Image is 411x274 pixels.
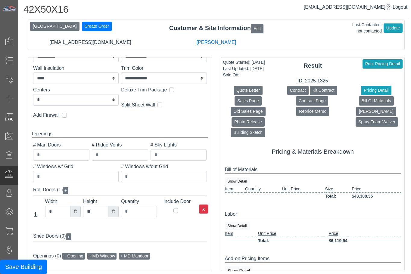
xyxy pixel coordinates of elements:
[328,237,401,244] td: $6,119.94
[92,141,148,149] label: # Ridge Vents
[33,251,207,261] div: Openings (0)
[66,233,71,240] button: +
[2,5,17,12] img: Metals Direct Inc Logo
[384,23,403,33] button: Update
[225,186,245,193] td: Item
[159,198,195,205] label: Include Door
[121,163,207,170] label: # Windows w/out Grid
[197,40,236,45] a: [PERSON_NAME]
[225,230,258,237] td: Item
[356,117,398,127] button: Spray Foam Waiver
[223,72,265,78] div: Sold On:
[32,130,208,138] div: Openings
[28,23,404,33] div: Customer & Site Information
[251,24,263,33] button: Edit
[151,141,207,149] label: # Sky Lights
[121,101,155,109] label: Split Sheet Wall
[258,230,328,237] td: Unit Price
[33,86,119,94] label: Centers
[45,198,81,205] label: Width
[225,166,401,174] div: Bill of Materials
[225,255,401,263] div: Add-on Pricing Items
[225,222,250,230] button: Show Detail
[62,253,85,260] button: + Opening
[328,230,401,237] td: Price
[121,65,207,72] label: Trim Color
[231,128,266,137] button: Building Sketch
[23,4,409,17] h1: 42X50X16
[223,59,265,66] div: Quote Started: [DATE]
[199,205,208,214] button: x
[87,253,117,260] button: + MD Window
[310,86,337,95] button: Kit Contract
[325,192,351,200] td: Total:
[33,185,207,195] div: Roll Doors (1)
[393,5,407,10] span: Logout
[63,187,68,194] button: +
[225,211,401,218] div: Labor
[27,39,153,46] div: [EMAIL_ADDRESS][DOMAIN_NAME]
[225,177,250,186] button: Show Detail
[33,112,60,119] label: Add Firewall
[33,141,89,149] label: # Man Doors
[121,86,167,94] label: Deluxe Trim Package
[304,4,407,11] div: |
[33,231,207,242] div: Shed Doors (0)
[296,107,329,116] button: Reprice Memo
[30,210,43,219] div: 1.
[121,198,157,205] label: Quantity
[82,22,112,31] button: Create Order
[234,86,263,95] button: Quote Letter
[258,237,328,244] td: Total:
[304,5,391,10] a: [EMAIL_ADDRESS][DOMAIN_NAME]
[282,186,325,193] td: Unit Price
[363,59,403,69] button: Print Pricing Detail
[30,22,79,31] button: [GEOGRAPHIC_DATA]
[33,163,119,170] label: # Windows w/ Grid
[232,117,265,127] button: Photo Release
[245,186,282,193] td: Quantity
[221,61,405,70] div: Result
[235,96,262,106] button: Sales Page
[296,96,328,106] button: Contract Page
[351,186,401,193] td: Price
[108,206,119,217] div: ft
[83,198,119,205] label: Height
[70,206,81,217] div: ft
[325,186,351,193] td: Size
[231,107,265,116] button: Old Sales Page
[33,65,119,72] label: Wall Insulation
[221,77,405,85] div: ID: 2025-1325
[361,86,391,95] button: Pricing Detail
[356,107,396,116] button: [PERSON_NAME]
[359,96,394,106] button: Bill Of Materials
[223,66,265,72] div: Last Updated: [DATE]
[119,253,150,260] button: + MD Mandoor
[287,86,309,95] button: Contract
[225,148,401,155] h5: Pricing & Materials Breakdown
[351,192,401,200] td: $43,308.35
[352,22,382,34] div: Last Contacted: not contacted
